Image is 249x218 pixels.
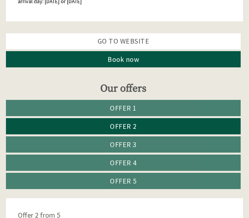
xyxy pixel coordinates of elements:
[110,140,137,149] span: Offer 3
[6,51,241,67] a: Book now
[6,33,241,49] a: Go to website
[6,81,241,96] div: Our offers
[110,122,137,131] span: Offer 2
[110,176,137,185] span: Offer 5
[110,103,137,113] span: Offer 1
[110,158,137,167] span: Offer 4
